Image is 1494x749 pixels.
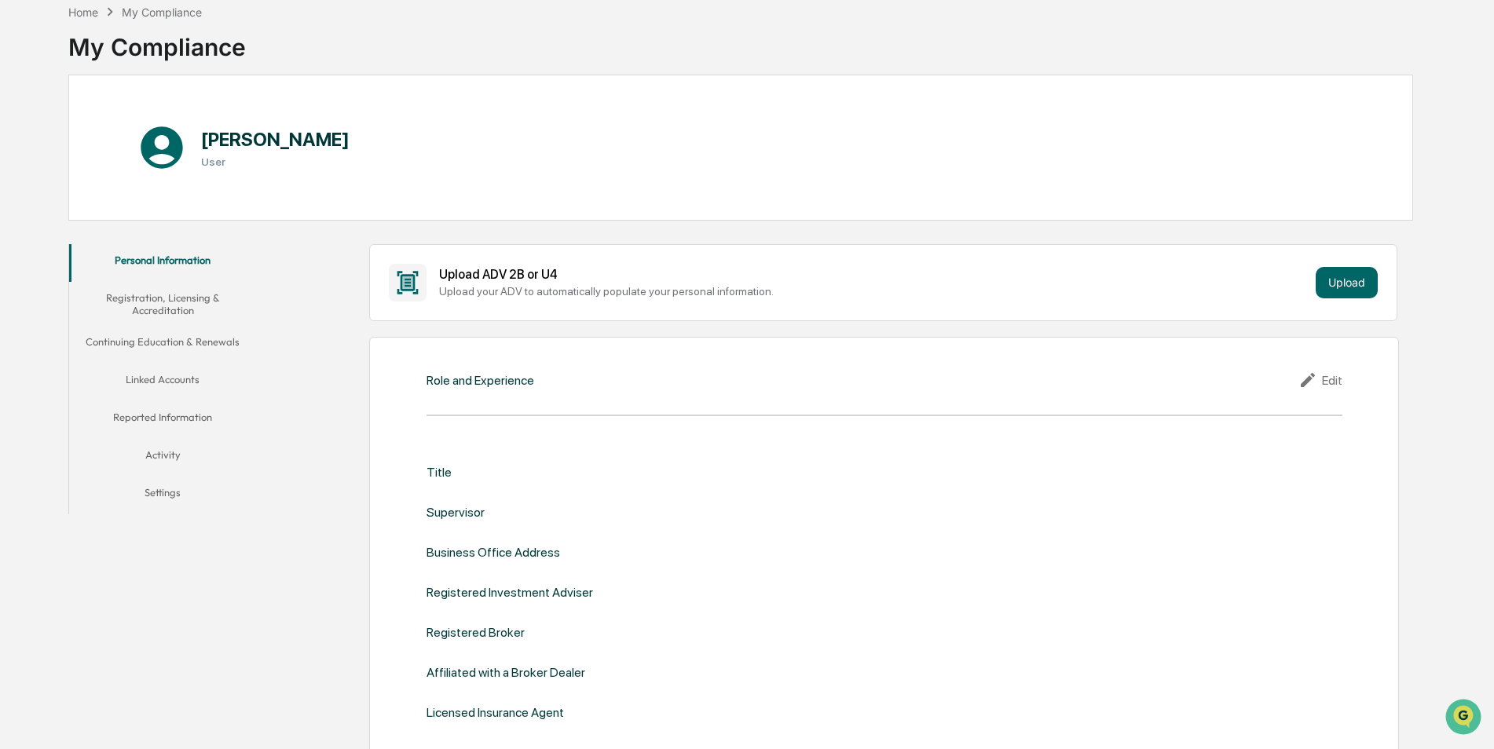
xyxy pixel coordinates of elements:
[69,244,257,282] button: Personal Information
[16,229,28,242] div: 🔎
[201,128,350,151] h1: [PERSON_NAME]
[16,33,286,58] p: How can we help?
[31,228,99,243] span: Data Lookup
[31,198,101,214] span: Preclearance
[427,373,534,388] div: Role and Experience
[1444,697,1486,740] iframe: Open customer support
[53,120,258,136] div: Start new chat
[69,244,257,515] div: secondary tabs example
[16,120,44,148] img: 1746055101610-c473b297-6a78-478c-a979-82029cc54cd1
[427,465,452,480] div: Title
[201,155,350,168] h3: User
[427,705,564,720] div: Licensed Insurance Agent
[427,505,485,520] div: Supervisor
[68,20,246,61] div: My Compliance
[427,585,593,600] div: Registered Investment Adviser
[1316,267,1378,298] button: Upload
[427,545,560,560] div: Business Office Address
[41,71,259,88] input: Clear
[427,665,585,680] div: Affiliated with a Broker Dealer
[69,364,257,401] button: Linked Accounts
[1298,371,1342,389] div: Edit
[267,125,286,144] button: Start new chat
[68,5,98,19] div: Home
[9,221,105,250] a: 🔎Data Lookup
[9,192,108,220] a: 🖐️Preclearance
[108,192,201,220] a: 🗄️Attestations
[69,326,257,364] button: Continuing Education & Renewals
[69,401,257,439] button: Reported Information
[69,439,257,477] button: Activity
[69,477,257,514] button: Settings
[114,199,126,212] div: 🗄️
[156,266,190,278] span: Pylon
[122,5,202,19] div: My Compliance
[69,282,257,327] button: Registration, Licensing & Accreditation
[53,136,199,148] div: We're available if you need us!
[111,265,190,278] a: Powered byPylon
[130,198,195,214] span: Attestations
[439,285,1309,298] div: Upload your ADV to automatically populate your personal information.
[427,625,525,640] div: Registered Broker
[16,199,28,212] div: 🖐️
[439,267,1309,282] div: Upload ADV 2B or U4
